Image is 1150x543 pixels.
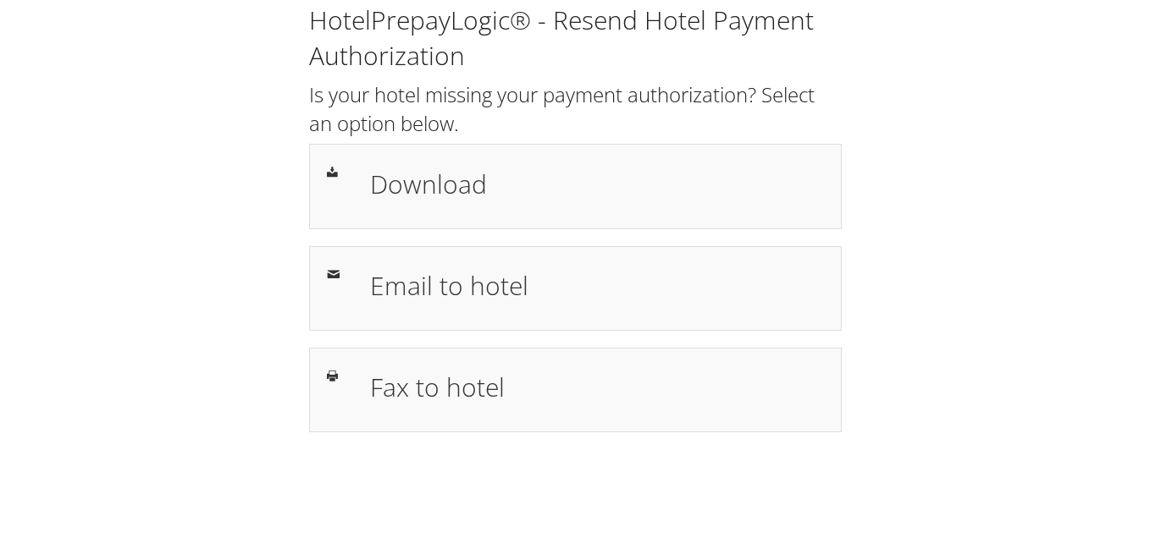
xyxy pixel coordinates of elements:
h1: HotelPrepayLogic® - Resend Hotel Payment Authorization [309,3,842,74]
h1: Fax to hotel [370,368,824,406]
h2: Is your hotel missing your payment authorization? Select an option below. [309,80,842,137]
h1: Email to hotel [370,266,824,304]
a: Email to hotel [309,246,842,331]
h1: Download [370,165,824,203]
a: Fax to hotel [309,348,842,432]
a: Download [309,144,842,228]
